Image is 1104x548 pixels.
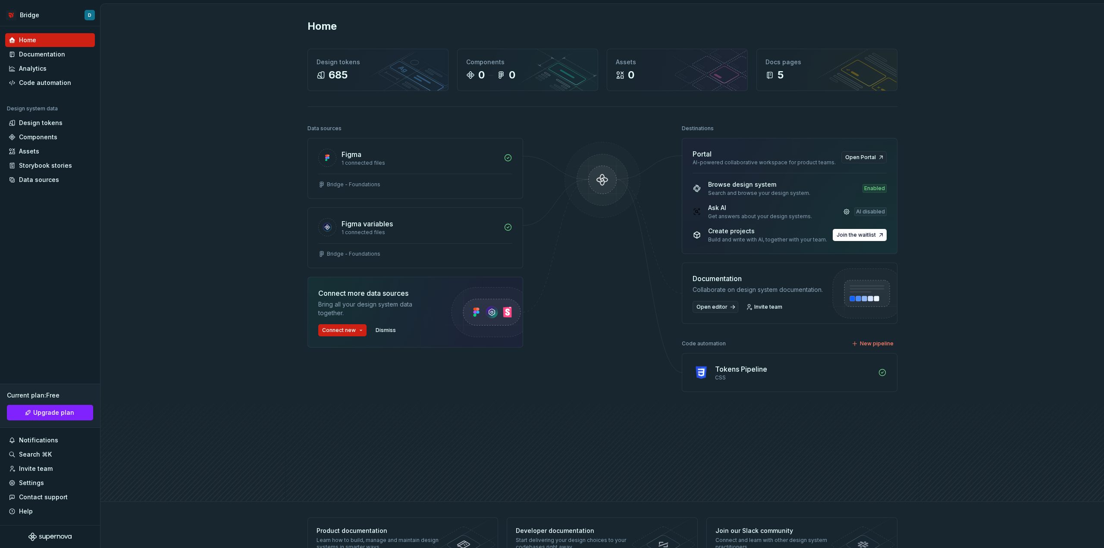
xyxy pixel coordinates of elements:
[28,532,72,541] svg: Supernova Logo
[743,301,786,313] a: Invite team
[307,122,342,135] div: Data sources
[307,19,337,33] h2: Home
[20,11,39,19] div: Bridge
[693,149,712,159] div: Portal
[682,338,726,350] div: Code automation
[833,229,887,241] button: Join the waitlist
[376,327,396,334] span: Dismiss
[5,462,95,476] a: Invite team
[708,190,810,197] div: Search and browse your design system.
[5,116,95,130] a: Design tokens
[19,64,47,73] div: Analytics
[478,68,485,82] div: 0
[754,304,782,310] span: Invite team
[19,119,63,127] div: Design tokens
[19,36,36,44] div: Home
[693,285,823,294] div: Collaborate on design system documentation.
[33,408,74,417] span: Upgrade plan
[19,436,58,445] div: Notifications
[682,122,714,135] div: Destinations
[342,160,499,166] div: 1 connected files
[5,476,95,490] a: Settings
[5,173,95,187] a: Data sources
[19,493,68,501] div: Contact support
[466,58,589,66] div: Components
[307,49,448,91] a: Design tokens685
[329,68,348,82] div: 685
[318,324,367,336] button: Connect new
[765,58,888,66] div: Docs pages
[5,433,95,447] button: Notifications
[841,151,887,163] a: Open Portal
[5,448,95,461] button: Search ⌘K
[5,130,95,144] a: Components
[854,207,887,216] div: AI disabled
[607,49,748,91] a: Assets0
[693,159,836,166] div: AI-powered collaborative workspace for product teams.
[7,105,58,112] div: Design system data
[862,184,887,193] div: Enabled
[5,490,95,504] button: Contact support
[19,479,44,487] div: Settings
[318,288,435,298] div: Connect more data sources
[756,49,897,91] a: Docs pages5
[849,338,897,350] button: New pipeline
[5,144,95,158] a: Assets
[708,227,827,235] div: Create projects
[5,47,95,61] a: Documentation
[5,33,95,47] a: Home
[372,324,400,336] button: Dismiss
[307,138,523,199] a: Figma1 connected filesBridge - Foundations
[708,213,812,220] div: Get answers about your design systems.
[837,232,876,238] span: Join the waitlist
[708,236,827,243] div: Build and write with AI, together with your team.
[342,149,361,160] div: Figma
[19,161,72,170] div: Storybook stories
[457,49,598,91] a: Components00
[327,251,380,257] div: Bridge - Foundations
[327,181,380,188] div: Bridge - Foundations
[628,68,634,82] div: 0
[860,340,894,347] span: New pipeline
[6,10,16,20] img: 3f850d6b-8361-4b34-8a82-b945b4d8a89b.png
[19,133,57,141] div: Components
[342,219,393,229] div: Figma variables
[19,464,53,473] div: Invite team
[516,526,641,535] div: Developer documentation
[715,374,873,381] div: CSS
[342,229,499,236] div: 1 connected files
[19,147,39,156] div: Assets
[616,58,739,66] div: Assets
[19,450,52,459] div: Search ⌘K
[19,175,59,184] div: Data sources
[778,68,784,82] div: 5
[696,304,728,310] span: Open editor
[318,300,435,317] div: Bring all your design system data together.
[5,159,95,172] a: Storybook stories
[715,526,841,535] div: Join our Slack community
[317,58,439,66] div: Design tokens
[708,180,810,189] div: Browse design system
[708,204,812,212] div: Ask AI
[317,526,442,535] div: Product documentation
[307,207,523,268] a: Figma variables1 connected filesBridge - Foundations
[715,364,767,374] div: Tokens Pipeline
[5,62,95,75] a: Analytics
[693,273,823,284] div: Documentation
[19,50,65,59] div: Documentation
[7,391,93,400] div: Current plan : Free
[19,78,71,87] div: Code automation
[845,154,876,161] span: Open Portal
[5,76,95,90] a: Code automation
[19,507,33,516] div: Help
[2,6,98,24] button: BridgeD
[322,327,356,334] span: Connect new
[693,301,738,313] a: Open editor
[7,405,93,420] button: Upgrade plan
[5,504,95,518] button: Help
[88,12,91,19] div: D
[509,68,515,82] div: 0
